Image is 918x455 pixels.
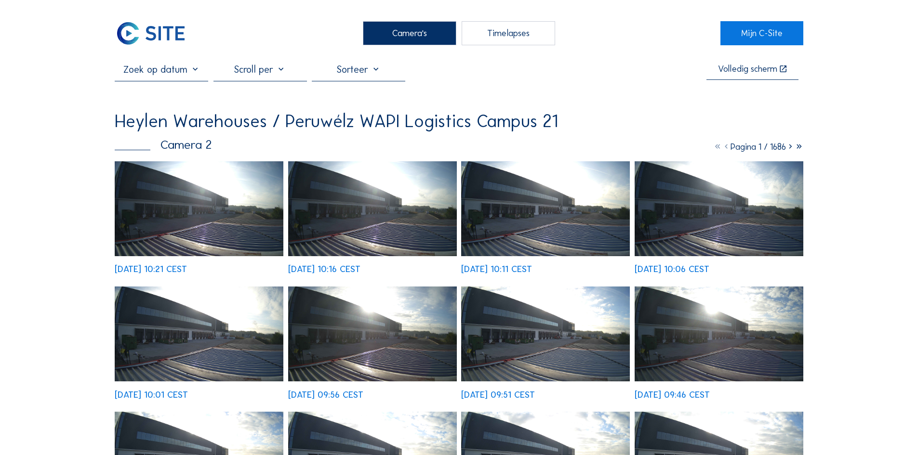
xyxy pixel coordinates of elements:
[115,286,283,381] img: image_53672147
[115,139,212,151] div: Camera 2
[635,286,803,381] img: image_53671690
[115,21,197,45] a: C-SITE Logo
[635,390,710,399] div: [DATE] 09:46 CEST
[635,161,803,256] img: image_53672283
[288,390,363,399] div: [DATE] 09:56 CEST
[461,161,630,256] img: image_53672439
[720,21,803,45] a: Mijn C-Site
[635,265,709,273] div: [DATE] 10:06 CEST
[461,286,630,381] img: image_53671848
[462,21,555,45] div: Timelapses
[115,161,283,256] img: image_53672735
[115,265,187,273] div: [DATE] 10:21 CEST
[115,113,558,130] div: Heylen Warehouses / Peruwélz WAPI Logistics Campus 21
[363,21,456,45] div: Camera's
[731,142,786,152] span: Pagina 1 / 1686
[115,64,208,75] input: Zoek op datum 󰅀
[288,286,457,381] img: image_53671980
[115,390,188,399] div: [DATE] 10:01 CEST
[718,65,777,74] div: Volledig scherm
[115,21,187,45] img: C-SITE Logo
[288,265,360,273] div: [DATE] 10:16 CEST
[288,161,457,256] img: image_53672580
[461,390,535,399] div: [DATE] 09:51 CEST
[461,265,532,273] div: [DATE] 10:11 CEST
